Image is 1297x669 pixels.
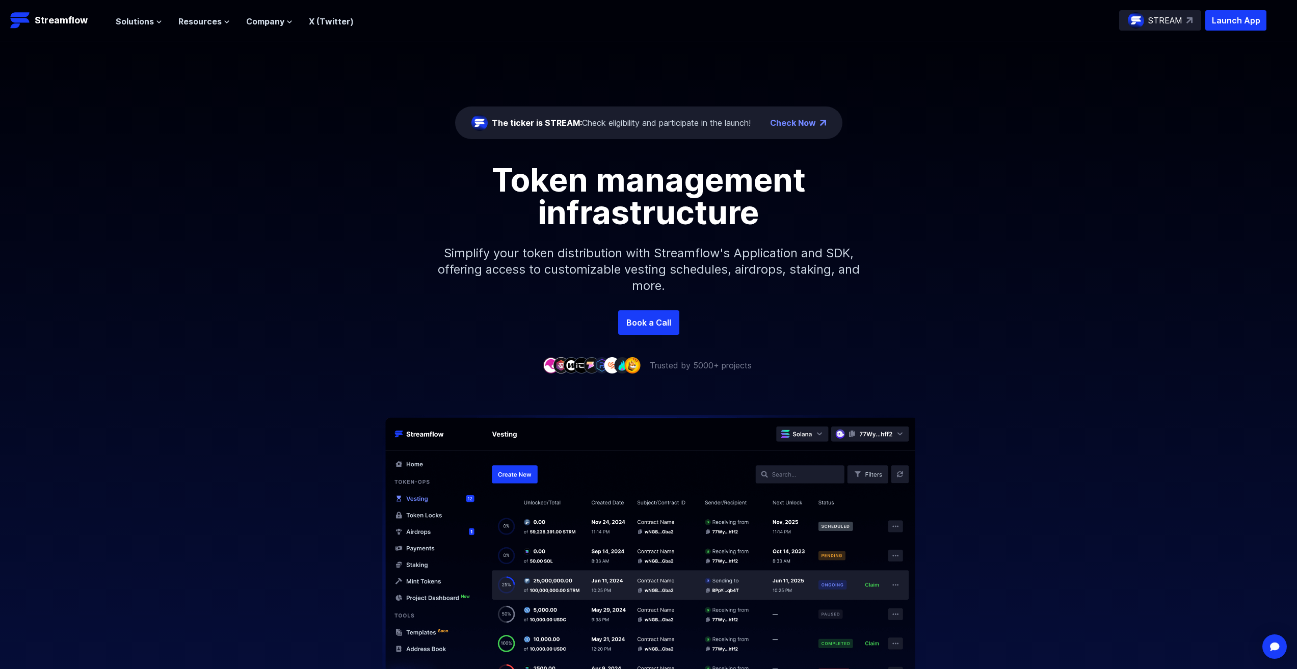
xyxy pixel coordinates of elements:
img: Streamflow Logo [10,10,31,31]
img: company-2 [553,357,569,373]
div: Open Intercom Messenger [1262,634,1287,659]
span: Resources [178,15,222,28]
img: top-right-arrow.svg [1186,17,1193,23]
img: company-8 [614,357,630,373]
div: Check eligibility and participate in the launch! [492,117,751,129]
a: STREAM [1119,10,1201,31]
img: company-1 [543,357,559,373]
img: company-7 [604,357,620,373]
span: The ticker is STREAM: [492,118,582,128]
button: Company [246,15,293,28]
img: company-5 [584,357,600,373]
h1: Token management infrastructure [419,164,878,229]
a: Check Now [770,117,816,129]
span: Company [246,15,284,28]
img: company-9 [624,357,641,373]
button: Resources [178,15,230,28]
img: streamflow-logo-circle.png [471,115,488,131]
p: Simplify your token distribution with Streamflow's Application and SDK, offering access to custom... [430,229,868,310]
button: Launch App [1205,10,1266,31]
p: Streamflow [35,13,88,28]
p: STREAM [1148,14,1182,26]
a: Streamflow [10,10,105,31]
span: Solutions [116,15,154,28]
img: company-4 [573,357,590,373]
a: X (Twitter) [309,16,354,26]
img: streamflow-logo-circle.png [1128,12,1144,29]
img: top-right-arrow.png [820,120,826,126]
img: company-3 [563,357,579,373]
button: Solutions [116,15,162,28]
img: company-6 [594,357,610,373]
a: Book a Call [618,310,679,335]
p: Trusted by 5000+ projects [650,359,752,371]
